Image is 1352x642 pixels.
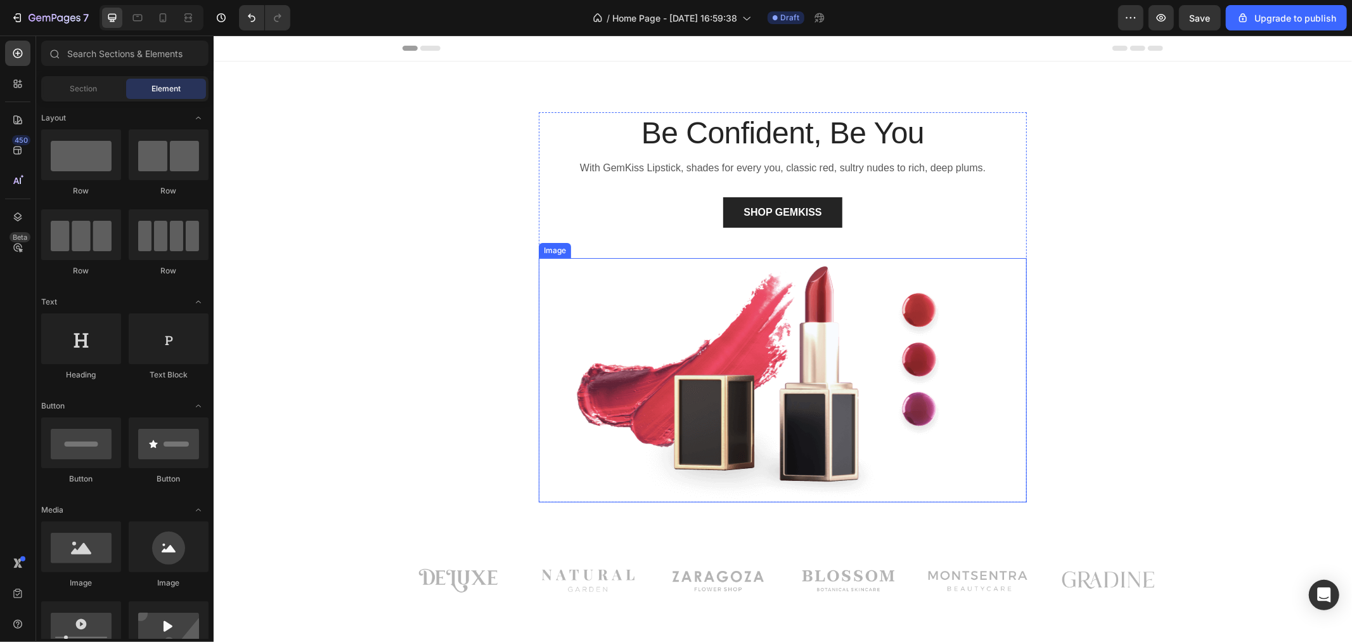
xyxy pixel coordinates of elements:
div: Upgrade to publish [1237,11,1336,25]
div: Image [129,577,209,589]
img: Alt Image [325,223,813,467]
div: Undo/Redo [239,5,290,30]
span: Element [151,83,181,95]
p: With GemKiss Lipstick, shades for every you, classic red, sultry nudes to rich, deep plums. [326,125,812,140]
span: / [607,11,610,25]
span: Toggle open [188,500,209,520]
button: Save [1179,5,1221,30]
span: Save [1190,13,1211,23]
img: Alt Image [840,518,948,573]
div: Row [41,265,121,277]
p: Be Confident, Be You [326,78,812,117]
span: Text [41,296,57,308]
div: 450 [12,135,30,145]
img: Alt Image [191,518,299,573]
span: Media [41,504,63,516]
img: Alt Image [451,518,558,573]
div: Text Block [129,369,209,381]
span: Button [41,400,65,412]
span: Toggle open [188,396,209,416]
img: Alt Image [581,518,688,573]
span: Home Page - [DATE] 16:59:38 [612,11,737,25]
img: Alt Image [711,518,818,573]
button: 7 [5,5,94,30]
div: Image [328,209,355,221]
span: Toggle open [188,108,209,128]
div: Image [41,577,121,589]
div: Open Intercom Messenger [1309,580,1339,610]
div: SHOP GEMKISS [530,169,608,185]
div: Row [129,265,209,277]
img: Alt Image [321,518,428,573]
span: Section [70,83,98,95]
iframe: Design area [214,36,1352,642]
span: Draft [780,12,799,23]
div: Button [129,473,209,485]
div: Button [41,473,121,485]
input: Search Sections & Elements [41,41,209,66]
div: Row [41,185,121,197]
button: SHOP GEMKISS [510,162,628,192]
p: 7 [83,10,89,25]
span: Layout [41,112,66,124]
div: Heading [41,369,121,381]
span: Toggle open [188,292,209,312]
button: Upgrade to publish [1226,5,1347,30]
div: Row [129,185,209,197]
div: Beta [10,232,30,242]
